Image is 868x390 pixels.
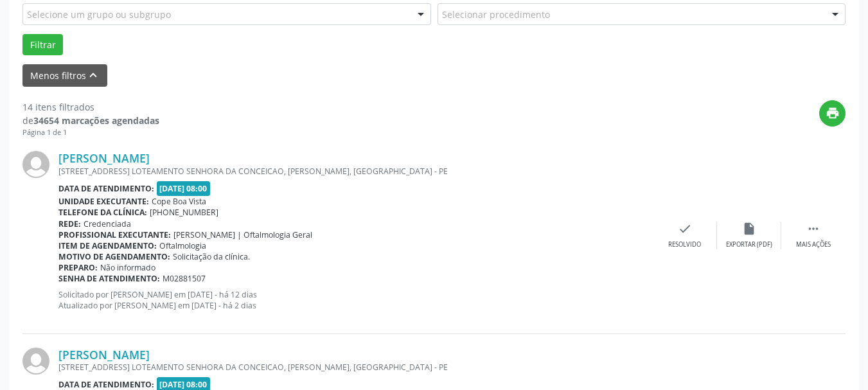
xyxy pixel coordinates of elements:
b: Data de atendimento: [58,379,154,390]
div: 14 itens filtrados [22,100,159,114]
div: Página 1 de 1 [22,127,159,138]
i: keyboard_arrow_up [86,68,100,82]
img: img [22,151,49,178]
b: Motivo de agendamento: [58,251,170,262]
a: [PERSON_NAME] [58,151,150,165]
span: Oftalmologia [159,240,206,251]
i: insert_drive_file [742,222,756,236]
span: [PERSON_NAME] | Oftalmologia Geral [173,229,312,240]
b: Preparo: [58,262,98,273]
span: Credenciada [84,218,131,229]
div: Exportar (PDF) [726,240,772,249]
span: [DATE] 08:00 [157,181,211,196]
p: Solicitado por [PERSON_NAME] em [DATE] - há 12 dias Atualizado por [PERSON_NAME] em [DATE] - há 2... [58,289,653,311]
span: [PHONE_NUMBER] [150,207,218,218]
strong: 34654 marcações agendadas [33,114,159,127]
span: Não informado [100,262,155,273]
b: Telefone da clínica: [58,207,147,218]
a: [PERSON_NAME] [58,348,150,362]
b: Data de atendimento: [58,183,154,194]
div: Resolvido [668,240,701,249]
div: de [22,114,159,127]
button: Menos filtroskeyboard_arrow_up [22,64,107,87]
div: Mais ações [796,240,831,249]
span: Selecionar procedimento [442,8,550,21]
i: check [678,222,692,236]
i:  [806,222,820,236]
b: Rede: [58,218,81,229]
span: M02881507 [163,273,206,284]
i: print [826,106,840,120]
div: [STREET_ADDRESS] LOTEAMENTO SENHORA DA CONCEICAO, [PERSON_NAME], [GEOGRAPHIC_DATA] - PE [58,166,653,177]
span: Cope Boa Vista [152,196,206,207]
img: img [22,348,49,375]
div: [STREET_ADDRESS] LOTEAMENTO SENHORA DA CONCEICAO, [PERSON_NAME], [GEOGRAPHIC_DATA] - PE [58,362,653,373]
span: Selecione um grupo ou subgrupo [27,8,171,21]
span: Solicitação da clínica. [173,251,250,262]
b: Unidade executante: [58,196,149,207]
b: Item de agendamento: [58,240,157,251]
button: print [819,100,846,127]
button: Filtrar [22,34,63,56]
b: Senha de atendimento: [58,273,160,284]
b: Profissional executante: [58,229,171,240]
